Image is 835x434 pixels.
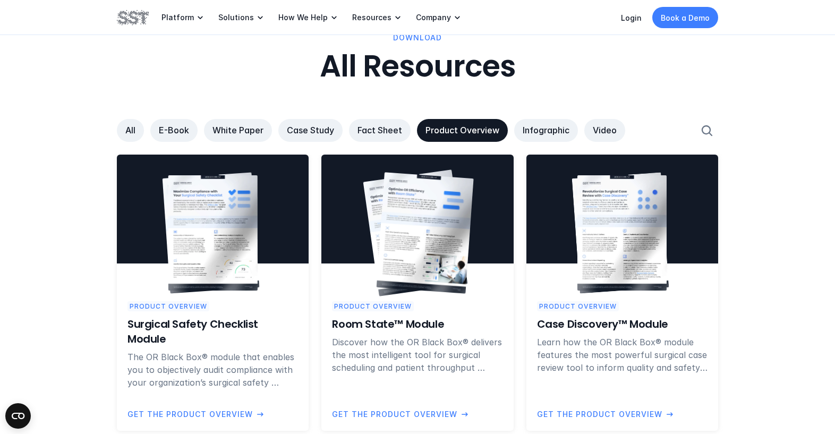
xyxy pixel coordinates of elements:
p: download [393,32,442,44]
h6: Case Discovery™ Module [537,317,708,331]
a: Room State product overview coverRoom State product overview coverProduct OverviewRoom State™ Mod... [321,155,513,431]
p: Get the Product Overview [332,408,457,420]
p: Solutions [218,13,254,22]
img: Surgical Safety Checklist product overview cover [168,175,257,291]
p: Product Overview [130,301,207,311]
p: Product Overview [425,125,499,136]
p: All [125,125,135,136]
img: Case Discovery product overview cover [577,175,667,291]
a: Surgical Safety Checklist product overview coverSurgical Safety Checklist product overview coverP... [117,155,309,431]
button: Open CMP widget [5,403,31,429]
p: Learn how the OR Black Box® module features the most powerful surgical case review tool to inform... [537,336,708,374]
p: How We Help [278,13,328,22]
button: Search Icon [695,119,718,142]
h6: Surgical Safety Checklist Module [127,317,298,346]
p: E-Book [159,125,189,136]
a: Case Discovery product overview coverCase Discovery product overview coverProduct OverviewCase Di... [526,155,718,431]
p: Video [593,125,617,136]
p: The OR Black Box® module that enables you to objectively audit compliance with your organization’... [127,351,298,389]
h6: Room State™ Module [332,317,502,331]
img: SST logo [117,8,149,27]
p: Product Overview [334,301,412,311]
h2: All Resources [320,49,516,85]
p: Get the Product Overview [537,408,662,420]
p: Platform [161,13,194,22]
p: Book a Demo [661,12,710,23]
p: White Paper [212,125,263,136]
p: Get the Product Overview [127,408,253,420]
p: Resources [352,13,391,22]
p: Product Overview [539,301,617,311]
p: Case Study [287,125,334,136]
p: Fact Sheet [357,125,402,136]
p: Discover how the OR Black Box® delivers the most intelligent tool for surgical scheduling and pat... [332,336,502,374]
a: Login [621,13,642,22]
p: Infographic [523,125,569,136]
p: Company [416,13,451,22]
a: Book a Demo [652,7,718,28]
img: Room State product overview cover [377,172,474,293]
